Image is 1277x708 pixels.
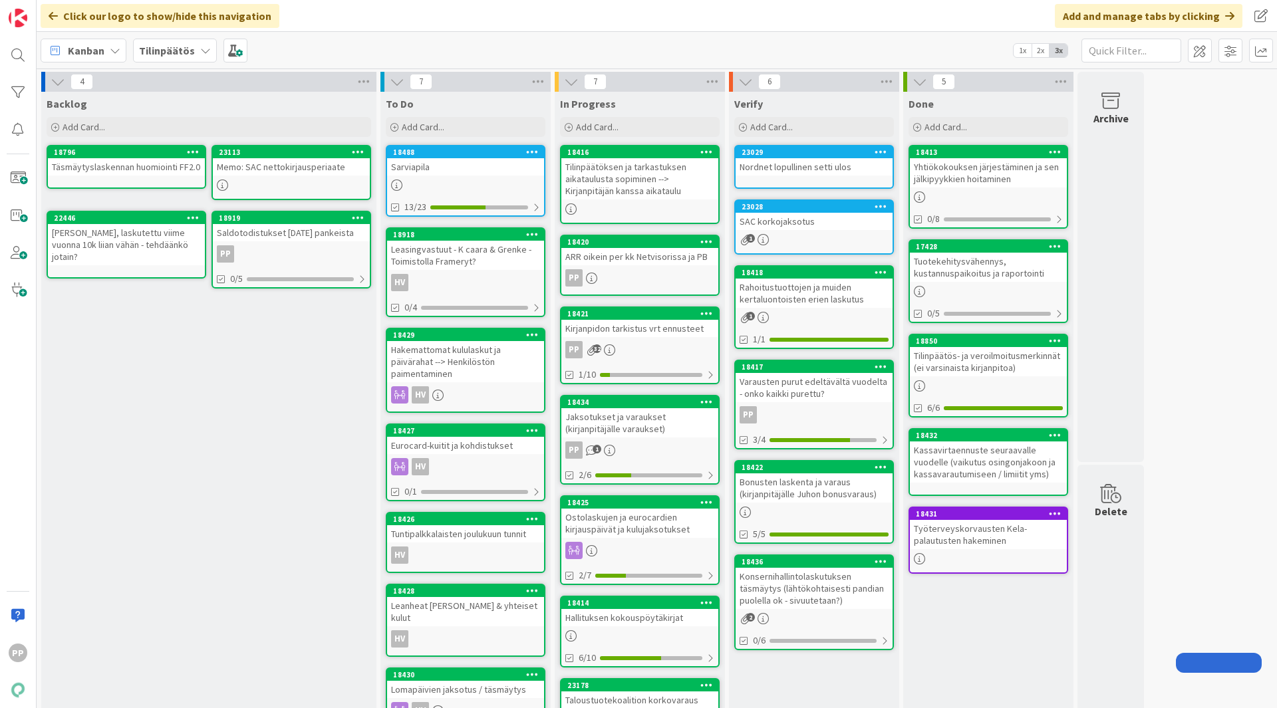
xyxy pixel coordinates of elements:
div: Saldotodistukset [DATE] pankeista [213,224,370,241]
div: 18421 [567,309,718,318]
div: Archive [1093,110,1129,126]
div: 18488 [393,148,544,157]
div: Työterveyskorvausten Kela-palautusten hakeminen [910,520,1067,549]
span: 7 [584,74,607,90]
div: 18428Leanheat [PERSON_NAME] & yhteiset kulut [387,585,544,626]
div: Täsmäytyslaskennan huomiointi FF2.0 [48,158,205,176]
div: 18416 [561,146,718,158]
div: 17428Tuotekehitysvähennys, kustannuspaikoitus ja raportointi [910,241,1067,282]
span: 5 [932,74,955,90]
div: 18850 [910,335,1067,347]
div: 18425 [567,498,718,507]
div: Konsernihallintolaskutuksen täsmäytys (lähtökohtaisesti pandian puolella ok - sivuutetaan?) [736,568,893,609]
div: 18918 [393,230,544,239]
a: 18919Saldotodistukset [DATE] pankeistaPP0/5 [212,211,371,289]
div: 23029 [742,148,893,157]
div: 18417 [742,362,893,372]
span: Add Card... [750,121,793,133]
div: 18414 [567,598,718,608]
div: PP [561,269,718,287]
div: PP [561,441,718,459]
div: 18850 [916,336,1067,346]
div: HV [387,546,544,564]
div: Hakemattomat kululaskut ja päivärahat --> Henkilöstön paimentaminen [387,341,544,382]
div: HV [387,458,544,475]
a: 18431Työterveyskorvausten Kela-palautusten hakeminen [909,507,1068,574]
span: 3x [1050,44,1067,57]
span: 13/23 [404,200,426,214]
div: 18488 [387,146,544,158]
div: 18432Kassavirtaennuste seuraavalle vuodelle (vaikutus osingonjakoon ja kassavarautumiseen / limii... [910,429,1067,483]
span: Add Card... [63,121,105,133]
a: 18418Rahoitustuottojen ja muiden kertaluontoisten erien laskutus1/1 [734,265,894,349]
a: 18417Varausten purut edeltävältä vuodelta - onko kaikki purettu?PP3/4 [734,360,894,449]
div: Yhtiökokouksen järjestäminen ja sen jälkipyykkien hoitaminen [910,158,1067,187]
div: [PERSON_NAME], laskutettu viime vuonna 10k liian vähän - tehdäänkö jotain? [48,224,205,265]
div: 18488Sarviapila [387,146,544,176]
div: 23028 [742,202,893,211]
div: Varausten purut edeltävältä vuodelta - onko kaikki purettu? [736,373,893,402]
div: 18418 [736,267,893,279]
a: 18427Eurocard-kuitit ja kohdistuksetHV0/1 [386,423,545,501]
div: 18429 [393,330,544,340]
a: 23029Nordnet lopullinen setti ulos [734,145,894,189]
span: Done [909,97,934,110]
div: 18430 [393,670,544,679]
div: 18436 [742,557,893,566]
div: 18428 [387,585,544,597]
a: 23028SAC korkojaksotus [734,199,894,255]
a: 18426Tuntipalkkalaisten joulukuun tunnitHV [386,512,545,573]
div: 22446 [48,212,205,224]
div: 18421 [561,308,718,320]
div: 18918 [387,229,544,241]
div: 17428 [916,242,1067,251]
span: 7 [410,74,432,90]
div: Kirjanpidon tarkistus vrt ennusteet [561,320,718,337]
div: 18436 [736,556,893,568]
div: 18428 [393,586,544,596]
div: 18420ARR oikein per kk Netvisorissa ja PB [561,236,718,265]
input: Quick Filter... [1081,39,1181,62]
div: 18417Varausten purut edeltävältä vuodelta - onko kaikki purettu? [736,361,893,402]
a: 18416Tilinpäätöksen ja tarkastuksen aikataulusta sopiminen --> Kirjanpitäjän kanssa aikataulu [560,145,720,224]
a: 22446[PERSON_NAME], laskutettu viime vuonna 10k liian vähän - tehdäänkö jotain? [47,211,206,279]
a: 18425Ostolaskujen ja eurocardien kirjauspäivät ja kulujaksotukset2/7 [560,495,720,585]
span: 0/1 [404,485,417,499]
b: Tilinpäätös [139,44,195,57]
div: HV [387,630,544,648]
span: Add Card... [576,121,619,133]
div: 18422 [742,463,893,472]
span: Add Card... [402,121,444,133]
div: 18414 [561,597,718,609]
div: 18431 [916,509,1067,519]
div: 18918Leasingvastuut - K caara & Grenke - Toimistolla Frameryt? [387,229,544,270]
a: 18422Bonusten laskenta ja varaus (kirjanpitäjälle Juhon bonusvaraus)5/5 [734,460,894,544]
span: To Do [386,97,414,110]
span: 4 [71,74,93,90]
div: Eurocard-kuitit ja kohdistukset [387,437,544,454]
div: ARR oikein per kk Netvisorissa ja PB [561,248,718,265]
div: Ostolaskujen ja eurocardien kirjauspäivät ja kulujaksotukset [561,509,718,538]
div: 17428 [910,241,1067,253]
span: Verify [734,97,763,110]
div: 22446[PERSON_NAME], laskutettu viime vuonna 10k liian vähän - tehdäänkö jotain? [48,212,205,265]
div: Bonusten laskenta ja varaus (kirjanpitäjälle Juhon bonusvaraus) [736,473,893,503]
a: 18414Hallituksen kokouspöytäkirjat6/10 [560,596,720,667]
div: 23113Memo: SAC nettokirjausperiaate [213,146,370,176]
div: 18417 [736,361,893,373]
div: 18426Tuntipalkkalaisten joulukuun tunnit [387,513,544,542]
span: 2 [746,613,755,622]
div: Leanheat [PERSON_NAME] & yhteiset kulut [387,597,544,626]
div: 18434 [567,398,718,407]
div: 23178 [567,681,718,690]
div: 18418 [742,268,893,277]
div: HV [387,274,544,291]
a: 18434Jaksotukset ja varaukset (kirjanpitäjälle varaukset)PP2/6 [560,395,720,485]
span: Kanban [68,43,104,59]
div: Add and manage tabs by clicking [1055,4,1242,28]
div: PP [736,406,893,423]
div: 18426 [393,515,544,524]
span: 2x [1032,44,1050,57]
span: 32 [593,344,601,353]
div: 18425Ostolaskujen ja eurocardien kirjauspäivät ja kulujaksotukset [561,497,718,538]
